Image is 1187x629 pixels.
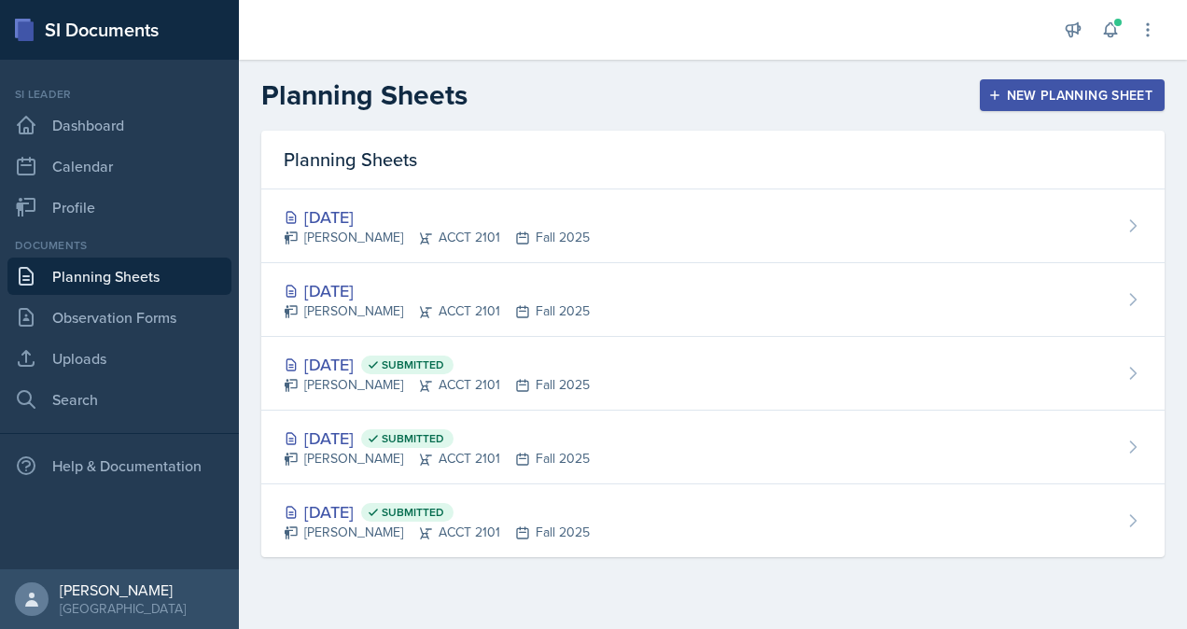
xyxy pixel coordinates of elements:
[261,78,468,112] h2: Planning Sheets
[7,86,231,103] div: Si leader
[284,301,590,321] div: [PERSON_NAME] ACCT 2101 Fall 2025
[382,505,444,520] span: Submitted
[7,299,231,336] a: Observation Forms
[980,79,1165,111] button: New Planning Sheet
[382,357,444,372] span: Submitted
[284,204,590,230] div: [DATE]
[284,228,590,247] div: [PERSON_NAME] ACCT 2101 Fall 2025
[261,131,1165,189] div: Planning Sheets
[992,88,1152,103] div: New Planning Sheet
[7,340,231,377] a: Uploads
[284,449,590,468] div: [PERSON_NAME] ACCT 2101 Fall 2025
[60,599,186,618] div: [GEOGRAPHIC_DATA]
[7,237,231,254] div: Documents
[261,189,1165,263] a: [DATE] [PERSON_NAME]ACCT 2101Fall 2025
[261,411,1165,484] a: [DATE] Submitted [PERSON_NAME]ACCT 2101Fall 2025
[382,431,444,446] span: Submitted
[284,426,590,451] div: [DATE]
[7,381,231,418] a: Search
[284,499,590,524] div: [DATE]
[261,263,1165,337] a: [DATE] [PERSON_NAME]ACCT 2101Fall 2025
[284,278,590,303] div: [DATE]
[284,523,590,542] div: [PERSON_NAME] ACCT 2101 Fall 2025
[261,337,1165,411] a: [DATE] Submitted [PERSON_NAME]ACCT 2101Fall 2025
[7,147,231,185] a: Calendar
[7,447,231,484] div: Help & Documentation
[60,580,186,599] div: [PERSON_NAME]
[261,484,1165,557] a: [DATE] Submitted [PERSON_NAME]ACCT 2101Fall 2025
[284,352,590,377] div: [DATE]
[7,106,231,144] a: Dashboard
[7,258,231,295] a: Planning Sheets
[284,375,590,395] div: [PERSON_NAME] ACCT 2101 Fall 2025
[7,189,231,226] a: Profile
